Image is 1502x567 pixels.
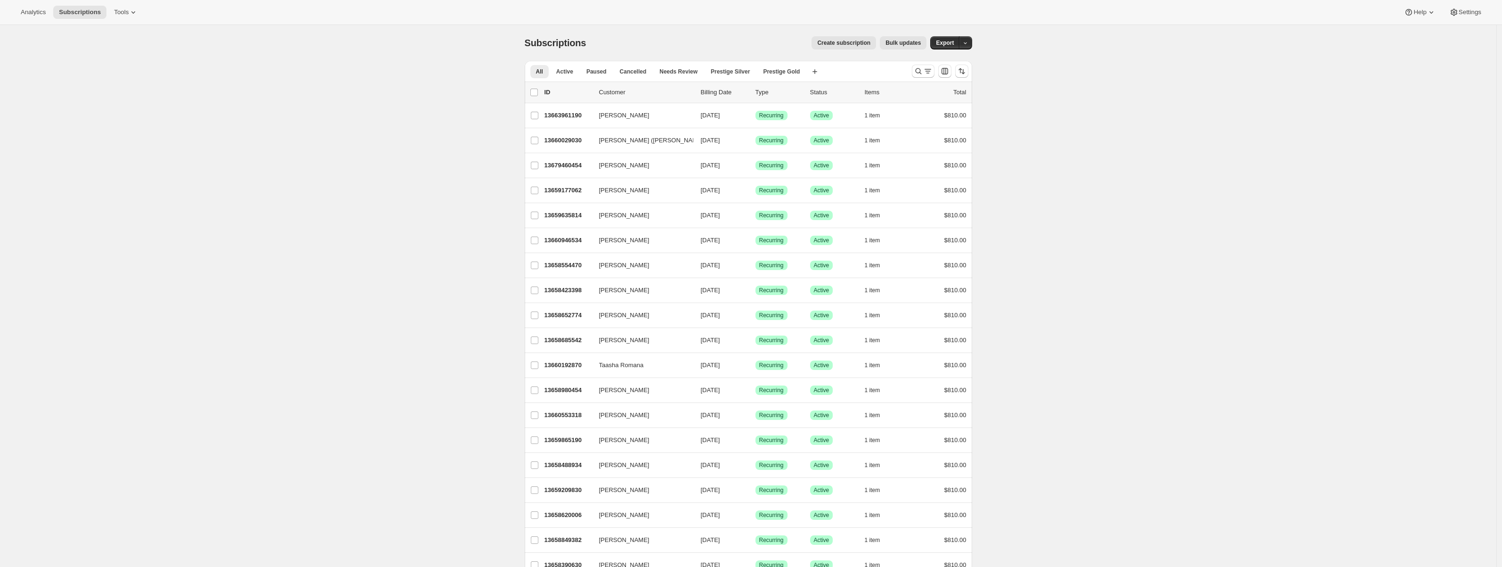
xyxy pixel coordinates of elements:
span: [DATE] [701,212,720,219]
span: Recurring [759,312,784,319]
button: [PERSON_NAME] [593,383,688,398]
div: 13658554470[PERSON_NAME][DATE]SuccessRecurringSuccessActive1 item$810.00 [544,259,966,272]
p: Customer [599,88,693,97]
span: Active [556,68,573,75]
span: [DATE] [701,287,720,294]
span: [PERSON_NAME] [599,535,650,545]
button: Search and filter results [912,65,934,78]
button: Create new view [807,65,822,78]
button: 1 item [865,159,891,172]
button: [PERSON_NAME] ([PERSON_NAME]) [PERSON_NAME] [593,133,688,148]
span: 1 item [865,112,880,119]
span: $810.00 [944,337,966,344]
button: Analytics [15,6,51,19]
span: Recurring [759,287,784,294]
div: Items [865,88,912,97]
span: Prestige Silver [711,68,750,75]
span: Recurring [759,162,784,169]
span: Active [814,536,829,544]
div: Type [755,88,803,97]
button: Customize table column order and visibility [938,65,951,78]
span: 1 item [865,287,880,294]
p: Total [953,88,966,97]
p: 13659865190 [544,436,592,445]
button: 1 item [865,534,891,547]
div: 13658652774[PERSON_NAME][DATE]SuccessRecurringSuccessActive1 item$810.00 [544,309,966,322]
span: [DATE] [701,137,720,144]
span: 1 item [865,511,880,519]
button: 1 item [865,134,891,147]
span: [PERSON_NAME] [599,286,650,295]
span: Analytics [21,8,46,16]
span: Active [814,287,829,294]
span: Recurring [759,187,784,194]
span: [DATE] [701,337,720,344]
span: Recurring [759,511,784,519]
p: Status [810,88,857,97]
span: Recurring [759,262,784,269]
span: [PERSON_NAME] [599,386,650,395]
span: [DATE] [701,486,720,493]
span: Active [814,461,829,469]
span: Recurring [759,137,784,144]
p: 13658423398 [544,286,592,295]
span: $810.00 [944,386,966,394]
button: 1 item [865,434,891,447]
span: [PERSON_NAME] [599,460,650,470]
p: 13660946534 [544,236,592,245]
span: Export [936,39,954,47]
span: Taasha Romana [599,361,644,370]
span: [DATE] [701,536,720,543]
span: Active [814,187,829,194]
button: [PERSON_NAME] [593,308,688,323]
span: [PERSON_NAME] [599,186,650,195]
span: Subscriptions [59,8,101,16]
p: 13663961190 [544,111,592,120]
span: 1 item [865,386,880,394]
span: [PERSON_NAME] [599,411,650,420]
p: 13660553318 [544,411,592,420]
span: 1 item [865,337,880,344]
span: [DATE] [701,237,720,244]
span: Recurring [759,461,784,469]
span: Recurring [759,362,784,369]
span: [DATE] [701,511,720,518]
p: 13658488934 [544,460,592,470]
p: 13659209830 [544,485,592,495]
span: Active [814,362,829,369]
button: [PERSON_NAME] [593,233,688,248]
span: [DATE] [701,312,720,319]
button: [PERSON_NAME] [593,408,688,423]
button: [PERSON_NAME] [593,158,688,173]
span: Recurring [759,486,784,494]
span: $810.00 [944,461,966,468]
button: [PERSON_NAME] [593,258,688,273]
div: 13679460454[PERSON_NAME][DATE]SuccessRecurringSuccessActive1 item$810.00 [544,159,966,172]
span: $810.00 [944,362,966,369]
p: 13658980454 [544,386,592,395]
span: Recurring [759,386,784,394]
span: Active [814,112,829,119]
span: Subscriptions [525,38,586,48]
span: $810.00 [944,312,966,319]
span: 1 item [865,436,880,444]
span: 1 item [865,137,880,144]
div: 13658488934[PERSON_NAME][DATE]SuccessRecurringSuccessActive1 item$810.00 [544,459,966,472]
button: 1 item [865,334,891,347]
span: [PERSON_NAME] [599,485,650,495]
div: 13659865190[PERSON_NAME][DATE]SuccessRecurringSuccessActive1 item$810.00 [544,434,966,447]
span: Cancelled [620,68,647,75]
span: [PERSON_NAME] [599,161,650,170]
p: 13659635814 [544,211,592,220]
span: [PERSON_NAME] [599,261,650,270]
p: Billing Date [701,88,748,97]
button: Help [1398,6,1441,19]
span: $810.00 [944,287,966,294]
button: 1 item [865,459,891,472]
div: 13663961190[PERSON_NAME][DATE]SuccessRecurringSuccessActive1 item$810.00 [544,109,966,122]
span: Active [814,386,829,394]
span: $810.00 [944,137,966,144]
p: 13658620006 [544,510,592,520]
button: 1 item [865,309,891,322]
span: Active [814,411,829,419]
